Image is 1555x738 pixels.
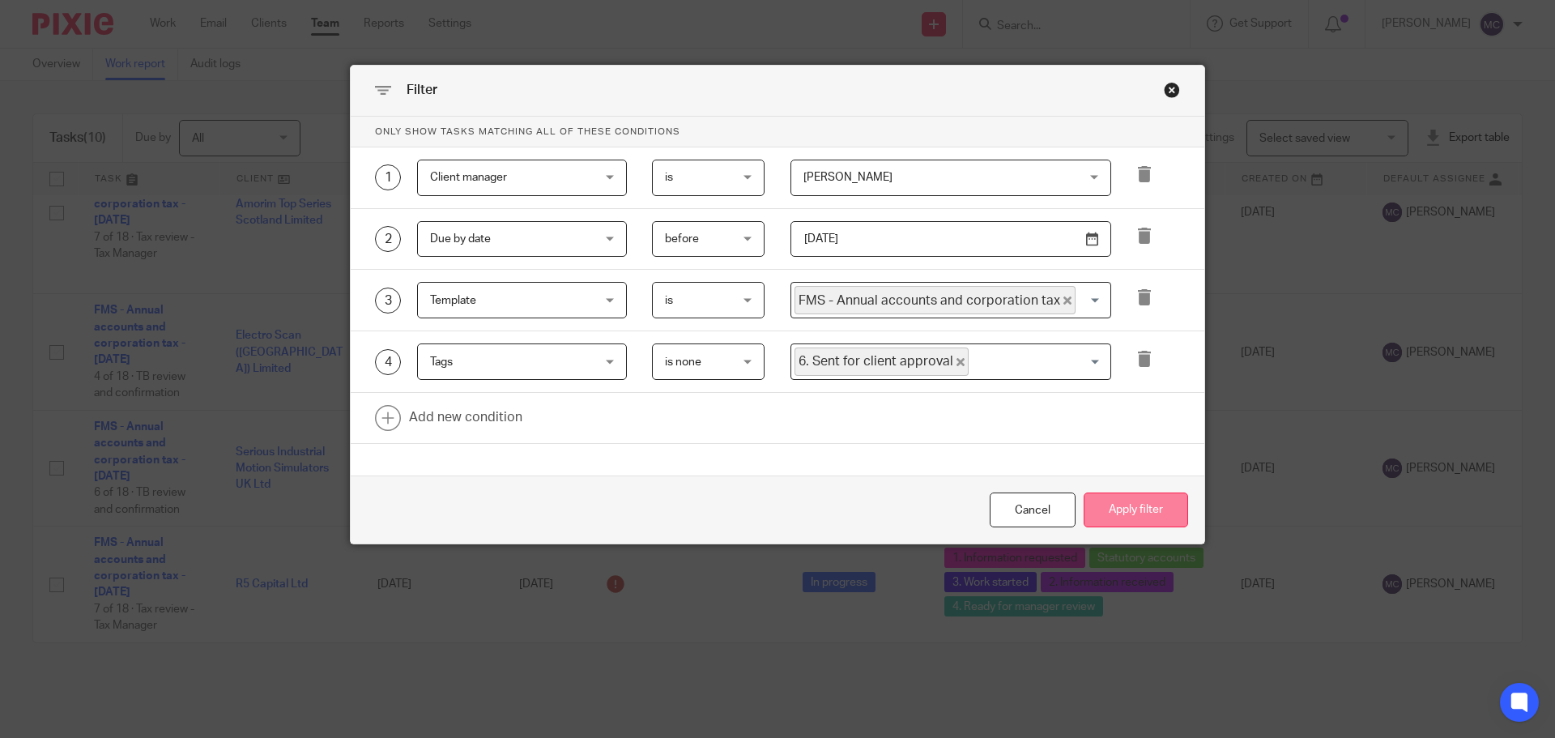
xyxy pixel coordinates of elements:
[375,226,401,252] div: 2
[1077,286,1101,314] input: Search for option
[351,117,1204,147] p: Only show tasks matching all of these conditions
[430,356,453,368] span: Tags
[795,286,1076,314] span: FMS - Annual accounts and corporation tax
[665,172,673,183] span: is
[956,358,965,366] button: Deselect 6. Sent for client approval
[375,288,401,314] div: 3
[990,493,1076,527] div: Close this dialog window
[1063,296,1071,305] button: Deselect FMS - Annual accounts and corporation tax
[407,83,437,96] span: Filter
[790,282,1111,318] div: Search for option
[795,348,969,376] span: 6. Sent for client approval
[430,172,507,183] span: Client manager
[1164,82,1180,98] div: Close this dialog window
[790,343,1111,380] div: Search for option
[803,172,893,183] span: [PERSON_NAME]
[790,221,1111,258] input: Pick a date
[375,349,401,375] div: 4
[665,356,701,368] span: is none
[430,295,476,306] span: Template
[430,233,491,245] span: Due by date
[665,295,673,306] span: is
[665,233,699,245] span: before
[970,348,1101,376] input: Search for option
[1084,493,1188,527] button: Apply filter
[375,164,401,190] div: 1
